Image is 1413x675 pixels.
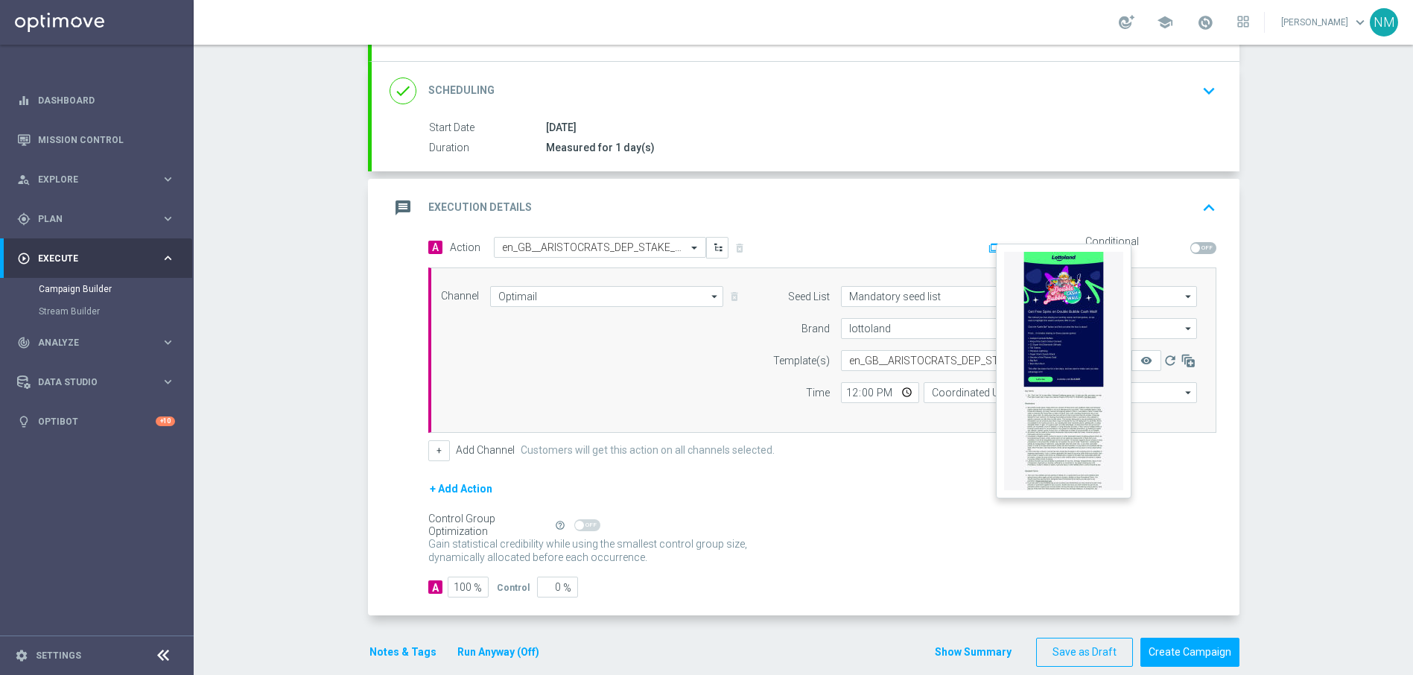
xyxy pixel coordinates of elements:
[1163,353,1178,368] i: refresh
[521,444,775,457] label: Customers will get this action on all channels selected.
[708,287,723,306] i: arrow_drop_down
[1161,350,1179,371] button: refresh
[1280,11,1370,34] a: [PERSON_NAME]keyboard_arrow_down
[17,212,161,226] div: Plan
[17,336,161,349] div: Analyze
[161,335,175,349] i: keyboard_arrow_right
[17,173,31,186] i: person_search
[841,318,1197,339] input: Select
[390,77,416,104] i: done
[428,83,495,98] h2: Scheduling
[156,416,175,426] div: +10
[38,254,161,263] span: Execute
[1196,77,1222,105] button: keyboard_arrow_down
[1198,197,1220,219] i: keyboard_arrow_up
[17,120,175,159] div: Mission Control
[1131,350,1161,371] button: remove_red_eye
[161,212,175,226] i: keyboard_arrow_right
[1140,638,1239,667] button: Create Campaign
[15,649,28,662] i: settings
[16,134,176,146] div: Mission Control
[563,582,571,595] span: %
[987,240,1070,256] button: Add Promotion
[17,252,31,265] i: play_circle_outline
[474,582,482,595] span: %
[38,175,161,184] span: Explore
[38,120,175,159] a: Mission Control
[17,375,161,389] div: Data Studio
[841,286,1197,307] input: Optional
[16,213,176,225] button: gps_fixed Plan keyboard_arrow_right
[17,336,31,349] i: track_changes
[161,375,175,389] i: keyboard_arrow_right
[428,241,442,254] span: A
[16,376,176,388] button: Data Studio keyboard_arrow_right
[38,402,156,441] a: Optibot
[38,80,175,120] a: Dashboard
[450,241,480,254] label: Action
[456,444,515,457] label: Add Channel
[1036,638,1133,667] button: Save as Draft
[390,194,1222,222] div: message Execution Details keyboard_arrow_up
[1352,14,1368,31] span: keyboard_arrow_down
[441,290,479,302] label: Channel
[429,142,546,155] label: Duration
[806,387,830,399] label: Time
[546,140,1210,155] div: Measured for 1 day(s)
[494,237,706,258] ng-select: en_GB__ARISTOCRATS_DEP_STAKE_GET__NVIP_EMA_TAC_GM
[38,378,161,387] span: Data Studio
[1181,319,1196,338] i: arrow_drop_down
[38,338,161,347] span: Analyze
[17,402,175,441] div: Optibot
[17,212,31,226] i: gps_fixed
[17,415,31,428] i: lightbulb
[1004,252,1123,490] img: 33851.jpeg
[428,580,442,594] div: A
[801,323,830,335] label: Brand
[773,355,830,367] label: Template(s)
[497,580,530,594] div: Control
[490,286,724,307] input: Select channel
[38,215,161,224] span: Plan
[788,291,830,303] label: Seed List
[39,300,192,323] div: Stream Builder
[429,121,546,135] label: Start Date
[161,251,175,265] i: keyboard_arrow_right
[39,283,155,295] a: Campaign Builder
[16,337,176,349] button: track_changes Analyze keyboard_arrow_right
[553,517,574,533] button: help_outline
[161,172,175,186] i: keyboard_arrow_right
[390,194,416,221] i: message
[1181,287,1196,306] i: arrow_drop_down
[16,95,176,107] button: equalizer Dashboard
[17,173,161,186] div: Explore
[924,382,1197,403] input: Select time zone
[1157,14,1173,31] span: school
[546,120,1210,135] div: [DATE]
[17,252,161,265] div: Execute
[1196,194,1222,222] button: keyboard_arrow_up
[368,643,438,662] button: Notes & Tags
[456,643,541,662] button: Run Anyway (Off)
[17,80,175,120] div: Dashboard
[934,644,1012,661] button: Show Summary
[16,253,176,264] button: play_circle_outline Execute keyboard_arrow_right
[1198,80,1220,102] i: keyboard_arrow_down
[390,77,1222,105] div: done Scheduling keyboard_arrow_down
[555,520,565,530] i: help_outline
[1085,235,1184,261] label: Conditional Execution
[428,480,494,498] button: + Add Action
[1140,355,1152,367] i: remove_red_eye
[16,416,176,428] button: lightbulb Optibot +10
[1370,8,1398,37] div: NM
[16,174,176,186] button: person_search Explore keyboard_arrow_right
[1181,383,1196,402] i: arrow_drop_down
[17,94,31,107] i: equalizer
